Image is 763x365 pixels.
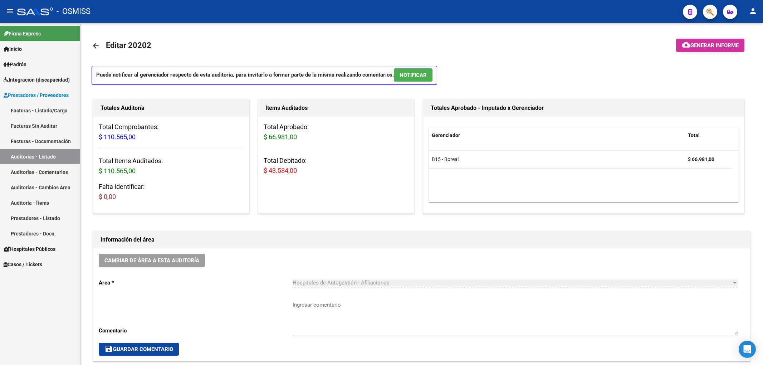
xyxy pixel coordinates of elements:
[104,346,173,352] span: Guardar Comentario
[99,327,293,335] p: Comentario
[99,133,136,141] span: $ 110.565,00
[6,7,14,15] mat-icon: menu
[104,257,199,264] span: Cambiar de área a esta auditoría
[101,102,242,114] h1: Totales Auditoría
[293,279,389,286] span: Hospitales de Autogestión - Afiliaciones
[4,245,55,253] span: Hospitales Públicos
[688,132,700,138] span: Total
[4,45,22,53] span: Inicio
[264,156,409,176] h3: Total Debitado:
[99,193,116,200] span: $ 0,00
[265,102,407,114] h1: Items Auditados
[104,345,113,353] mat-icon: save
[99,122,244,142] h3: Total Comprobantes:
[4,261,42,268] span: Casos / Tickets
[99,182,244,202] h3: Falta Identificar:
[92,42,100,50] mat-icon: arrow_back
[400,72,427,78] span: NOTIFICAR
[685,128,732,143] datatable-header-cell: Total
[676,39,744,52] button: Generar informe
[432,156,459,162] span: B15 - Boreal
[432,132,460,138] span: Gerenciador
[264,122,409,142] h3: Total Aprobado:
[4,60,26,68] span: Padrón
[688,156,714,162] strong: $ 66.981,00
[106,41,151,50] span: Editar 20202
[4,30,41,38] span: Firma Express
[690,42,739,49] span: Generar informe
[264,167,297,174] span: $ 43.584,00
[431,102,737,114] h1: Totales Aprobado - Imputado x Gerenciador
[99,254,205,267] button: Cambiar de área a esta auditoría
[92,66,437,85] p: Puede notificar al gerenciador respecto de esta auditoria, para invitarlo a formar parte de la mi...
[101,234,743,245] h1: Información del área
[57,4,91,19] span: - OSMISS
[394,68,432,82] button: NOTIFICAR
[682,40,690,49] mat-icon: cloud_download
[429,128,685,143] datatable-header-cell: Gerenciador
[264,133,297,141] span: $ 66.981,00
[749,7,757,15] mat-icon: person
[99,156,244,176] h3: Total Items Auditados:
[739,341,756,358] div: Open Intercom Messenger
[4,76,70,84] span: Integración (discapacidad)
[99,167,136,175] span: $ 110.565,00
[99,343,179,356] button: Guardar Comentario
[4,91,69,99] span: Prestadores / Proveedores
[99,279,293,287] p: Area *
